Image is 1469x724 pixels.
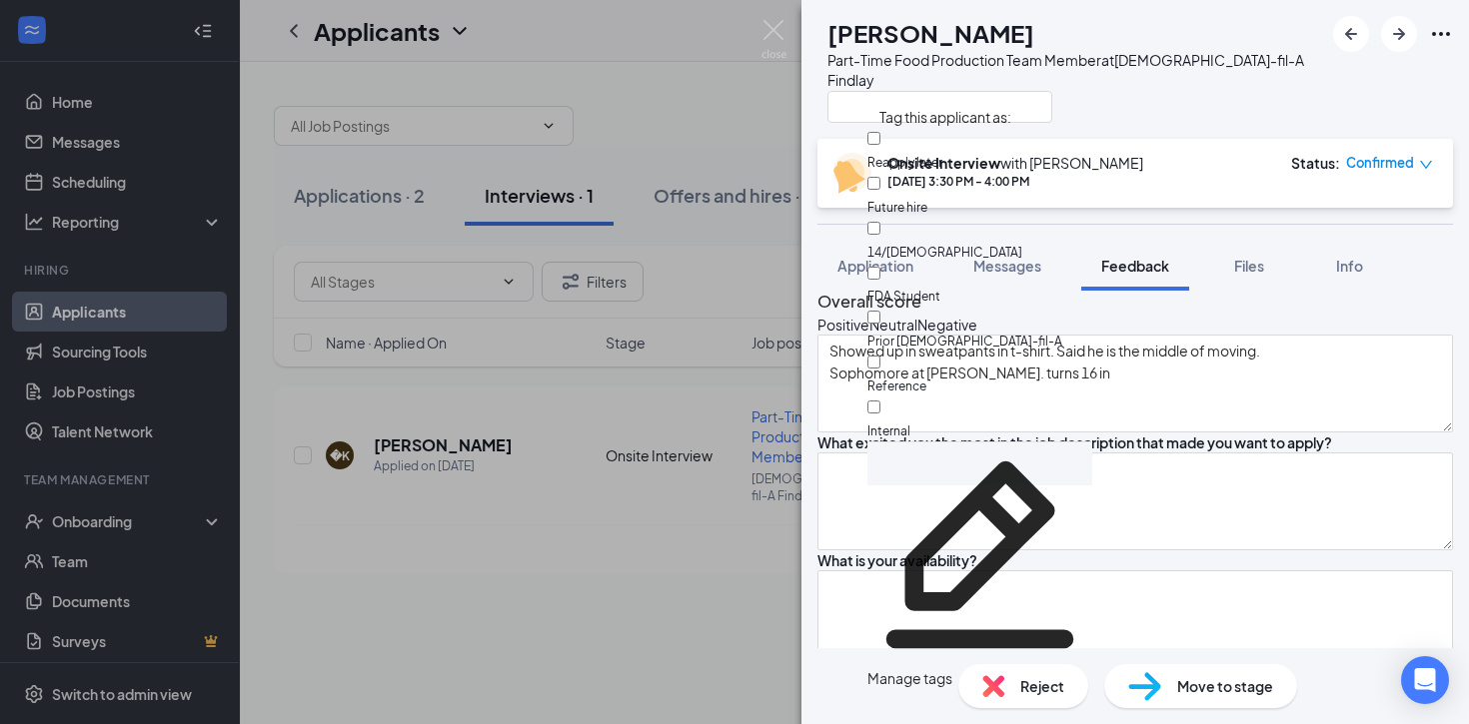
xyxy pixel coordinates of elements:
input: 14/[DEMOGRAPHIC_DATA] [867,222,880,235]
button: ArrowLeftNew [1333,16,1369,52]
div: What excited you the most in the job description that made you want to apply? [817,432,1332,452]
input: Future hire [867,177,880,190]
input: Internal [867,400,880,413]
svg: Ellipses [1429,22,1453,46]
span: Files [1234,257,1264,275]
span: Feedback [1101,257,1169,275]
button: ArrowRight [1381,16,1417,52]
span: Future hire [867,200,927,215]
input: Prior [DEMOGRAPHIC_DATA]-fil-A [867,311,880,324]
div: What is your availability? [817,550,977,570]
input: Reapply later [867,132,880,145]
span: Move to stage [1177,675,1273,697]
div: Manage tags [867,667,1092,689]
textarea: Showed up in sweatpants in t-shirt. Said he is the middle of moving. Sophomore at [PERSON_NAME]. ... [817,335,1453,432]
svg: ArrowLeftNew [1339,22,1363,46]
svg: ArrowRight [1387,22,1411,46]
span: FDA Student [867,289,940,304]
div: Status : [1291,153,1340,173]
span: Reapply later [867,155,942,170]
span: Prior Chick-fil-A [867,334,1062,349]
h3: Overall score [817,289,1453,315]
span: Info [1336,257,1363,275]
svg: Pencil [867,442,1092,667]
div: Part-Time Food Production Team Member at [DEMOGRAPHIC_DATA]-fil-A Findlay [827,50,1323,90]
div: Open Intercom Messenger [1401,656,1449,704]
span: down [1419,158,1433,172]
span: Internal [867,423,910,438]
div: Positive [817,315,869,335]
h1: [PERSON_NAME] [827,16,1034,50]
span: Application [837,257,913,275]
input: Reference [867,356,880,368]
input: FDA Student [867,267,880,280]
span: 14/15 year old [867,245,1022,260]
span: Tag this applicant as: [867,96,1023,130]
span: Confirmed [1346,153,1414,173]
span: Reference [867,378,926,393]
